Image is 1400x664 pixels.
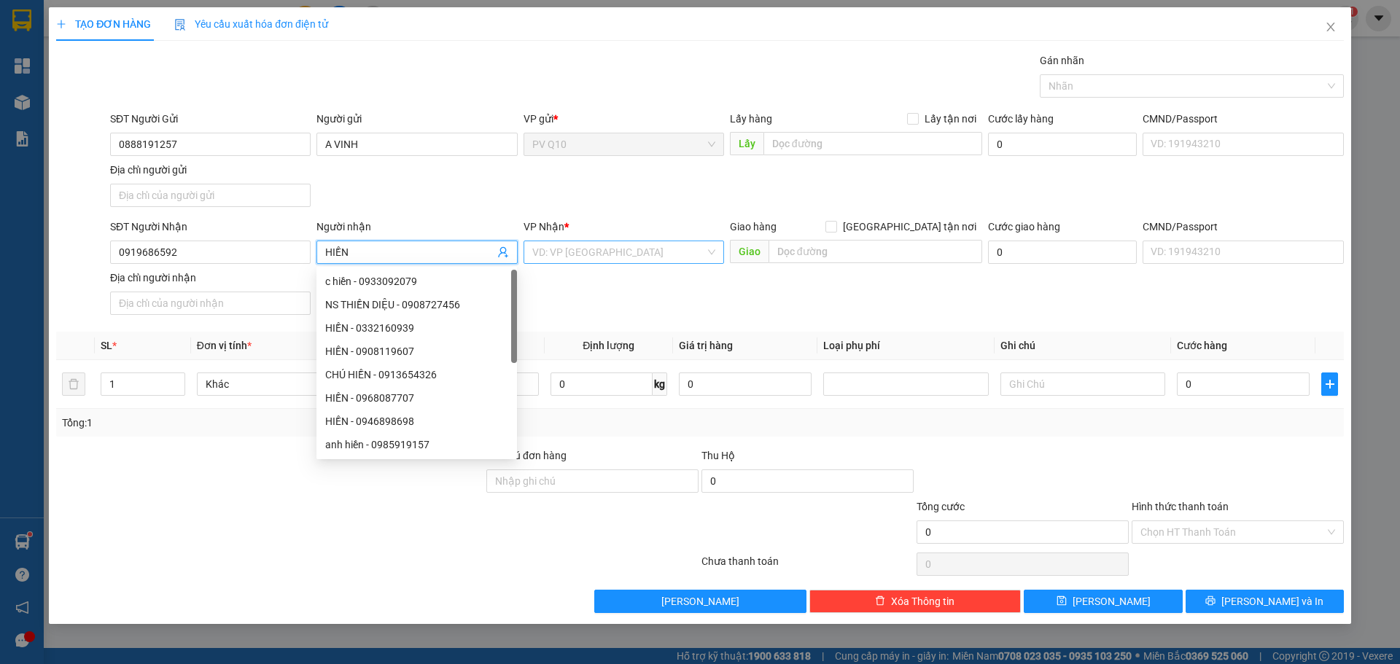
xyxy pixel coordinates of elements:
div: Người gửi [316,111,517,127]
div: HIỀN - 0946898698 [325,413,508,429]
label: Hình thức thanh toán [1132,501,1229,512]
input: 0 [679,372,812,396]
div: CHÚ HIỀN - 0913654326 [316,363,517,386]
button: Close [1310,7,1351,48]
label: Cước lấy hàng [988,113,1054,125]
span: plus [56,19,66,29]
span: Lấy tận nơi [919,111,982,127]
span: plus [1322,378,1337,390]
div: Tổng: 1 [62,415,540,431]
div: CMND/Passport [1143,219,1343,235]
div: SĐT Người Nhận [110,219,311,235]
div: CHÚ HIỀN - 0913654326 [325,367,508,383]
div: HIỀN - 0946898698 [316,410,517,433]
input: Cước lấy hàng [988,133,1137,156]
img: logo.jpg [18,18,91,91]
li: [STREET_ADDRESS][PERSON_NAME]. [GEOGRAPHIC_DATA], Tỉnh [GEOGRAPHIC_DATA] [136,36,610,54]
span: VP Nhận [524,221,564,233]
span: Xóa Thông tin [891,593,954,609]
label: Gán nhãn [1040,55,1084,66]
div: c hiền - 0933092079 [316,270,517,293]
span: Lấy [730,132,763,155]
span: Đơn vị tính [197,340,252,351]
b: GỬI : PV Q10 [18,106,134,130]
div: HIỀN - 0968087707 [316,386,517,410]
span: Giao [730,240,769,263]
span: Lấy hàng [730,113,772,125]
input: Dọc đường [763,132,982,155]
div: HIỀN - 0332160939 [325,320,508,336]
div: NS THIỀN DIỆU - 0908727456 [325,297,508,313]
button: delete [62,372,85,396]
span: close [1325,21,1337,33]
div: CMND/Passport [1143,111,1343,127]
div: Chưa thanh toán [700,553,915,579]
span: Khác [206,373,353,395]
span: printer [1205,595,1216,607]
button: [PERSON_NAME] [594,590,806,613]
div: VP gửi [524,111,724,127]
span: Giá trị hàng [679,340,733,351]
span: [GEOGRAPHIC_DATA] tận nơi [837,219,982,235]
span: Thu Hộ [701,450,735,461]
span: Cước hàng [1177,340,1227,351]
span: save [1057,595,1067,607]
div: HIỀN - 0908119607 [316,340,517,363]
div: c hiền - 0933092079 [325,273,508,289]
span: Định lượng [583,340,634,351]
div: anh hiền - 0985919157 [325,437,508,453]
span: [PERSON_NAME] và In [1221,593,1323,609]
span: user-add [497,246,509,258]
img: icon [174,19,186,31]
span: TẠO ĐƠN HÀNG [56,18,151,30]
span: [PERSON_NAME] [1073,593,1151,609]
span: SL [101,340,112,351]
input: Ghi chú đơn hàng [486,469,699,493]
div: HIỀN - 0968087707 [325,390,508,406]
label: Cước giao hàng [988,221,1060,233]
input: Địa chỉ của người nhận [110,292,311,315]
li: Hotline: 1900 8153 [136,54,610,72]
div: anh hiền - 0985919157 [316,433,517,456]
th: Loại phụ phí [817,332,994,360]
div: Địa chỉ người gửi [110,162,311,178]
div: Người nhận [316,219,517,235]
button: plus [1321,372,1337,396]
th: Ghi chú [995,332,1171,360]
span: Giao hàng [730,221,777,233]
input: Cước giao hàng [988,241,1137,264]
input: Ghi Chú [1000,372,1165,396]
div: Địa chỉ người nhận [110,270,311,286]
input: Dọc đường [769,240,982,263]
div: HIỀN - 0332160939 [316,316,517,340]
input: Địa chỉ của người gửi [110,184,311,207]
div: NS THIỀN DIỆU - 0908727456 [316,293,517,316]
span: PV Q10 [532,133,715,155]
span: Yêu cầu xuất hóa đơn điện tử [174,18,328,30]
button: save[PERSON_NAME] [1024,590,1182,613]
div: SĐT Người Gửi [110,111,311,127]
div: HIỀN - 0908119607 [325,343,508,359]
span: delete [875,595,885,607]
label: Ghi chú đơn hàng [486,450,567,461]
span: Tổng cước [917,501,965,512]
span: [PERSON_NAME] [661,593,739,609]
span: kg [653,372,667,396]
button: deleteXóa Thông tin [809,590,1022,613]
button: printer[PERSON_NAME] và In [1186,590,1344,613]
